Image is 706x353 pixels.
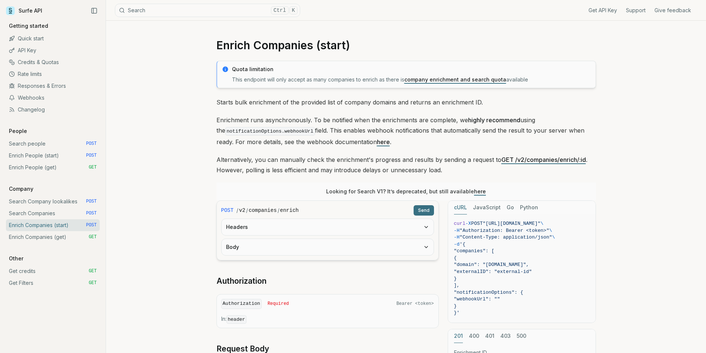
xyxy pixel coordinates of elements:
[460,228,549,233] span: "Authorization: Bearer <token>"
[454,269,532,274] span: "externalID": "external-id"
[404,76,506,83] a: company enrichment and search quota
[454,242,460,247] span: -d
[454,248,494,254] span: "companies": [
[454,290,523,295] span: "notificationOptions": {
[221,315,434,323] p: In:
[454,255,457,261] span: {
[454,201,467,214] button: cURL
[454,303,457,309] span: }
[280,207,299,214] code: enrich
[289,6,298,14] kbd: K
[473,201,501,214] button: JavaScript
[626,7,646,14] a: Support
[239,207,245,214] code: v2
[454,262,529,267] span: "domain": "[DOMAIN_NAME]",
[6,255,26,262] p: Other
[6,68,100,80] a: Rate limits
[6,5,42,16] a: Surfe API
[89,234,97,240] span: GET
[454,283,460,288] span: ],
[377,138,390,146] a: here
[541,221,544,226] span: \
[226,315,247,324] code: header
[6,161,100,173] a: Enrich People (get) GET
[6,150,100,161] a: Enrich People (start) POST
[6,196,100,207] a: Search Company lookalikes POST
[278,207,279,214] span: /
[454,221,465,226] span: curl
[454,296,500,302] span: "webhookUrl": ""
[232,66,591,73] p: Quota limitation
[500,329,511,343] button: 403
[454,310,460,316] span: }'
[89,5,100,16] button: Collapse Sidebar
[501,156,586,163] a: GET /v2/companies/enrich/:id
[517,329,526,343] button: 500
[216,276,266,286] a: Authorization
[589,7,617,14] a: Get API Key
[414,205,434,216] button: Send
[483,221,541,226] span: "[URL][DOMAIN_NAME]"
[549,228,552,233] span: \
[474,188,486,194] a: here
[268,301,289,307] span: Required
[6,265,100,277] a: Get credits GET
[216,39,596,52] h1: Enrich Companies (start)
[485,329,494,343] button: 401
[216,154,596,175] p: Alternatively, you can manually check the enrichment's progress and results by sending a request ...
[6,56,100,68] a: Credits & Quotas
[232,76,591,83] p: This endpoint will only accept as many companies to enrich as there is available
[6,92,100,104] a: Webhooks
[397,301,434,307] span: Bearer <token>
[86,199,97,204] span: POST
[221,207,234,214] span: POST
[326,188,486,195] p: Looking for Search V1? It’s deprecated, but still available
[89,268,97,274] span: GET
[115,4,300,17] button: SearchCtrlK
[6,127,30,135] p: People
[6,44,100,56] a: API Key
[225,127,315,136] code: notificationOptions.webhookUrl
[654,7,691,14] a: Give feedback
[6,80,100,92] a: Responses & Errors
[6,185,36,193] p: Company
[471,221,483,226] span: POST
[216,97,596,107] p: Starts bulk enrichment of the provided list of company domains and returns an enrichment ID.
[249,207,277,214] code: companies
[246,207,248,214] span: /
[271,6,289,14] kbd: Ctrl
[86,222,97,228] span: POST
[6,33,100,44] a: Quick start
[6,231,100,243] a: Enrich Companies (get) GET
[6,104,100,116] a: Changelog
[236,207,238,214] span: /
[89,280,97,286] span: GET
[454,228,460,233] span: -H
[216,115,596,147] p: Enrichment runs asynchronously. To be notified when the enrichments are complete, we using the fi...
[468,116,520,124] strong: highly recommend
[552,234,555,240] span: \
[86,153,97,159] span: POST
[222,219,434,235] button: Headers
[221,299,262,309] code: Authorization
[6,219,100,231] a: Enrich Companies (start) POST
[222,239,434,255] button: Body
[89,164,97,170] span: GET
[460,234,552,240] span: "Content-Type: application/json"
[86,210,97,216] span: POST
[6,22,51,30] p: Getting started
[469,329,479,343] button: 400
[460,242,465,247] span: '{
[6,277,100,289] a: Get Filters GET
[6,207,100,219] a: Search Companies POST
[507,201,514,214] button: Go
[454,329,463,343] button: 201
[520,201,538,214] button: Python
[454,234,460,240] span: -H
[465,221,471,226] span: -X
[6,138,100,150] a: Search people POST
[86,141,97,147] span: POST
[454,276,457,282] span: }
